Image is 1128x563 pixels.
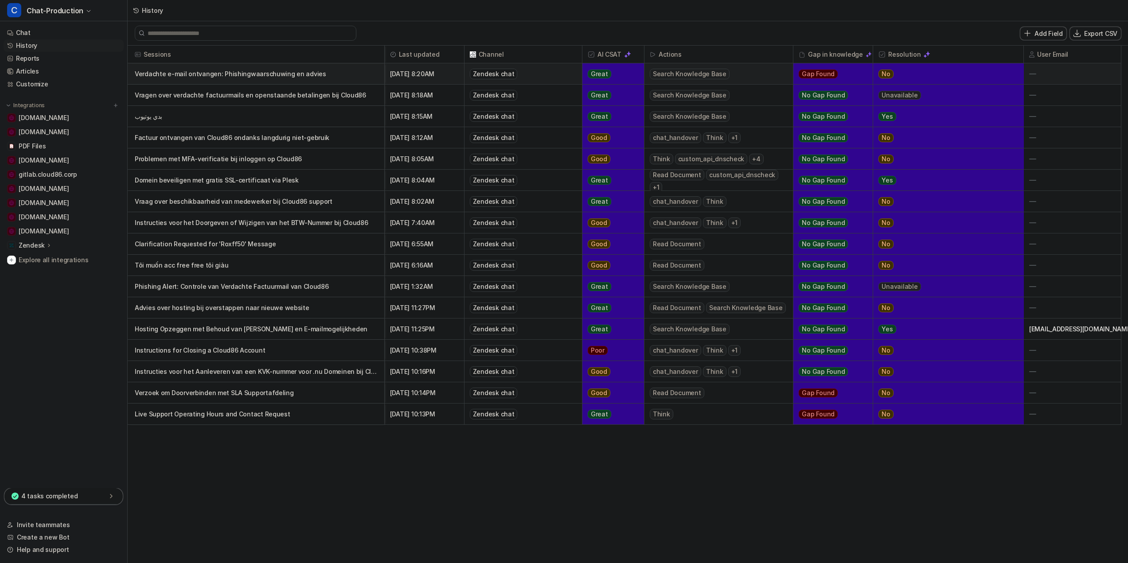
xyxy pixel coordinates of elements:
button: No Gap Found [793,318,866,340]
p: Vraag over beschikbaarheid van medewerker bij Cloud86 support [135,191,377,212]
button: No Gap Found [793,191,866,212]
span: [DATE] 8:04AM [388,170,461,191]
span: chat_handover [650,217,701,228]
button: No [873,382,1011,404]
button: Great [582,191,639,212]
span: [DATE] 10:16PM [388,361,461,382]
span: No [878,410,894,419]
span: [DATE] 6:55AM [388,233,461,255]
span: Search Knowledge Base [650,111,730,122]
div: Zendesk chat [470,388,518,398]
span: + 1 [728,345,741,356]
a: Chat [4,27,124,39]
span: C [7,3,21,17]
span: Great [588,176,611,185]
img: PDF Files [9,144,14,149]
a: Articles [4,65,124,78]
span: [DATE] 10:38PM [388,340,461,361]
span: [DATE] 10:13PM [388,404,461,425]
span: Great [588,70,611,78]
span: No [878,70,894,78]
span: No [878,367,894,376]
button: Yes [873,318,1011,340]
button: No Gap Found [793,85,866,106]
button: Integrations [4,101,47,110]
p: Instructies voor het Aanleveren van een KVK-nummer voor .nu Domeinen bij Cloud86 [135,361,377,382]
span: Great [588,91,611,100]
span: Think [650,409,673,419]
span: [DOMAIN_NAME] [19,156,69,165]
button: Gap Found [793,382,866,404]
p: Add Field [1034,29,1062,38]
div: Zendesk chat [470,366,518,377]
button: Poor [582,340,639,361]
span: + 1 [728,217,741,228]
a: www.yourhosting.nl[DOMAIN_NAME] [4,182,124,195]
button: Good [582,148,639,170]
div: Zendesk chat [470,217,518,228]
span: Think [703,366,726,377]
span: Good [588,240,610,248]
span: [DATE] 8:12AM [388,127,461,148]
span: No [878,388,894,397]
span: Channel [468,46,578,63]
a: cloud86.io[DOMAIN_NAME] [4,112,124,124]
div: Zendesk chat [470,69,518,79]
span: No Gap Found [799,261,848,270]
span: gitlab.cloud86.corp [19,170,77,179]
span: Gap Found [799,70,838,78]
span: No Gap Found [799,325,848,334]
button: No [873,148,1011,170]
img: cloud86.io [9,115,14,120]
button: No [873,191,1011,212]
a: Help and support [4,544,124,556]
div: Zendesk chat [470,154,518,164]
p: Instructies voor het Doorgeven of Wijzigen van het BTW-Nummer bij Cloud86 [135,212,377,233]
span: Great [588,325,611,334]
a: gitlab.cloud86.corpgitlab.cloud86.corp [4,168,124,181]
span: Unavailable [878,282,921,291]
span: [DATE] 10:14PM [388,382,461,404]
span: Think [650,154,673,164]
span: Search Knowledge Base [650,281,730,292]
p: Tôi muốn acc free free tôi giàu [135,255,377,276]
span: [DOMAIN_NAME] [19,184,69,193]
span: [DATE] 6:16AM [388,255,461,276]
p: Vragen over verdachte factuurmails en openstaande betalingen bij Cloud86 [135,85,377,106]
span: [DATE] 8:05AM [388,148,461,170]
span: No Gap Found [799,303,848,312]
span: No Gap Found [799,367,848,376]
button: Great [582,170,639,191]
img: menu_add.svg [113,102,119,109]
button: No Gap Found [793,340,866,361]
span: Great [588,197,611,206]
span: Explore all integrations [19,253,120,267]
span: Yes [878,112,896,121]
a: Customize [4,78,124,90]
button: Good [582,361,639,382]
img: explore all integrations [7,256,16,264]
button: Good [582,382,639,404]
span: Read Document [650,239,704,249]
a: check86.nl[DOMAIN_NAME] [4,225,124,237]
span: No [878,197,894,206]
span: [DOMAIN_NAME] [19,198,69,207]
span: No Gap Found [799,240,848,248]
button: Great [582,85,639,106]
p: Verdachte e-mail ontvangen: Phishingwaarschuwing en advies [135,63,377,85]
p: Advies over hosting bij overstappen naar nieuwe website [135,297,377,318]
p: Live Support Operating Hours and Contact Request [135,404,377,425]
button: Great [582,63,639,85]
span: + 4 [749,154,764,164]
p: Hosting Opzeggen met Behoud van [PERSON_NAME] en E-mailmogelijkheden [135,318,377,340]
span: PDF Files [19,142,46,151]
span: Search Knowledge Base [650,69,730,79]
div: [EMAIL_ADDRESS][DOMAIN_NAME] [1024,318,1121,339]
span: Search Knowledge Base [650,90,730,101]
span: Think [703,196,726,207]
button: Great [582,297,639,318]
button: Good [582,233,639,255]
button: Great [582,276,639,297]
span: custom_api_dnscheck [675,154,747,164]
button: Add Field [1020,27,1066,40]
